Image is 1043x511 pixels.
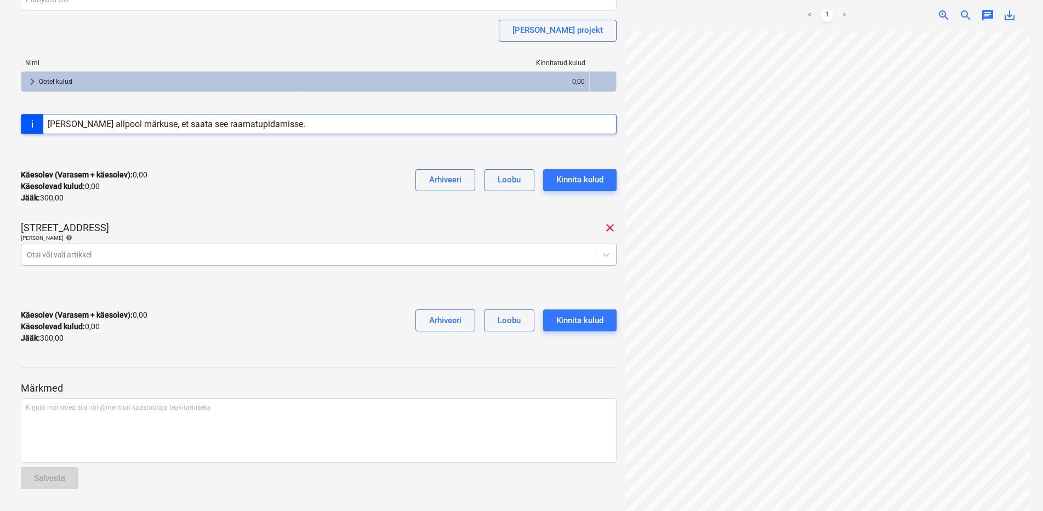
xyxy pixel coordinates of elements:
[820,9,834,22] a: Page 1 is your current page
[499,20,617,42] button: [PERSON_NAME] projekt
[21,182,85,191] strong: Käesolevad kulud :
[838,9,851,22] a: Next page
[21,169,147,181] p: 0,00
[415,309,475,331] button: Arhiveeri
[21,322,85,331] strong: Käesolevad kulud :
[21,382,617,395] p: Märkmed
[21,234,617,242] div: [PERSON_NAME]
[543,169,617,191] button: Kinnita kulud
[21,221,109,234] p: [STREET_ADDRESS]
[981,9,994,22] span: chat
[21,192,64,204] p: 300,00
[21,59,305,67] div: Nimi
[26,75,39,88] span: keyboard_arrow_right
[959,9,972,22] span: zoom_out
[429,173,461,187] div: Arhiveeri
[305,59,590,67] div: Kinnitatud kulud
[21,170,133,179] strong: Käesolev (Varasem + käesolev) :
[21,332,64,344] p: 300,00
[21,311,133,319] strong: Käesolev (Varasem + käesolev) :
[21,334,40,342] strong: Jääk :
[21,181,100,192] p: 0,00
[556,173,603,187] div: Kinnita kulud
[484,169,534,191] button: Loobu
[498,173,521,187] div: Loobu
[48,119,305,129] div: [PERSON_NAME] allpool märkuse, et saata see raamatupidamisse.
[603,221,617,234] span: clear
[310,73,584,90] div: 0,00
[21,193,40,202] strong: Jääk :
[556,313,603,328] div: Kinnita kulud
[803,9,816,22] a: Previous page
[512,23,603,37] div: [PERSON_NAME] projekt
[429,313,461,328] div: Arhiveeri
[21,321,100,332] p: 0,00
[21,309,147,321] p: 0,00
[498,313,521,328] div: Loobu
[39,73,300,90] div: Ootel kulud
[415,169,475,191] button: Arhiveeri
[64,234,72,241] span: help
[937,9,950,22] span: zoom_in
[1003,9,1016,22] span: save_alt
[988,458,1043,511] iframe: Chat Widget
[484,309,534,331] button: Loobu
[543,309,617,331] button: Kinnita kulud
